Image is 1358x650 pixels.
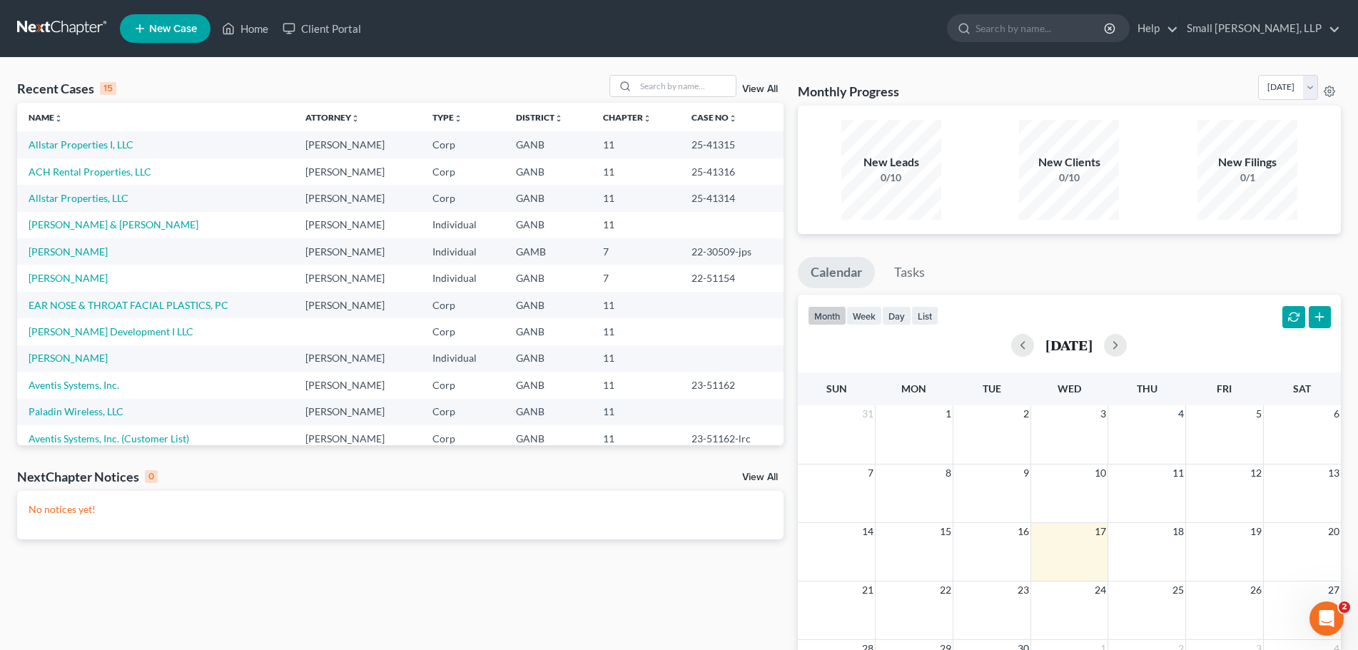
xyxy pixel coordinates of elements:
iframe: Intercom live chat [1309,601,1344,636]
div: Recent Cases [17,80,116,97]
a: Aventis Systems, Inc. [29,379,119,391]
span: 2 [1339,601,1350,613]
td: GANB [505,131,592,158]
td: 22-51154 [680,265,783,291]
td: 25-41316 [680,158,783,185]
td: 11 [592,131,680,158]
td: [PERSON_NAME] [294,425,421,452]
span: Sat [1293,382,1311,395]
td: 11 [592,185,680,211]
td: Corp [421,318,505,345]
a: [PERSON_NAME] Development I LLC [29,325,193,337]
a: Home [215,16,275,41]
td: 11 [592,292,680,318]
td: Corp [421,131,505,158]
span: 11 [1171,464,1185,482]
a: Calendar [798,257,875,288]
td: 25-41314 [680,185,783,211]
span: Sun [826,382,847,395]
td: GANB [505,345,592,372]
td: [PERSON_NAME] [294,238,421,265]
td: 11 [592,345,680,372]
a: ACH Rental Properties, LLC [29,166,151,178]
td: Corp [421,399,505,425]
td: [PERSON_NAME] [294,399,421,425]
td: GANB [505,185,592,211]
td: 22-30509-jps [680,238,783,265]
td: [PERSON_NAME] [294,185,421,211]
span: 24 [1093,582,1108,599]
span: 12 [1249,464,1263,482]
a: Tasks [881,257,938,288]
td: 11 [592,318,680,345]
a: View All [742,472,778,482]
h2: [DATE] [1045,337,1093,352]
a: View All [742,84,778,94]
td: 23-51162 [680,372,783,398]
input: Search by name... [976,15,1106,41]
a: Allstar Properties, LLC [29,192,128,204]
a: Allstar Properties I, LLC [29,138,133,151]
a: Paladin Wireless, LLC [29,405,123,417]
td: Corp [421,425,505,452]
span: Mon [901,382,926,395]
td: GANB [505,318,592,345]
span: 10 [1093,464,1108,482]
span: 1 [944,405,953,422]
td: [PERSON_NAME] [294,292,421,318]
td: 11 [592,212,680,238]
a: Nameunfold_more [29,112,63,123]
a: Small [PERSON_NAME], LLP [1180,16,1340,41]
span: 4 [1177,405,1185,422]
i: unfold_more [351,114,360,123]
button: day [882,306,911,325]
i: unfold_more [54,114,63,123]
div: New Filings [1197,154,1297,171]
td: 7 [592,265,680,291]
td: GANB [505,399,592,425]
a: [PERSON_NAME] [29,245,108,258]
div: 0/10 [841,171,941,185]
span: 5 [1255,405,1263,422]
i: unfold_more [454,114,462,123]
span: Wed [1058,382,1081,395]
a: EAR NOSE & THROAT FACIAL PLASTICS, PC [29,299,228,311]
span: 8 [944,464,953,482]
a: [PERSON_NAME] [29,352,108,364]
td: [PERSON_NAME] [294,158,421,185]
a: Attorneyunfold_more [305,112,360,123]
div: 0 [145,470,158,483]
td: 11 [592,399,680,425]
td: 25-41315 [680,131,783,158]
span: 13 [1327,464,1341,482]
span: Tue [983,382,1001,395]
a: [PERSON_NAME] & [PERSON_NAME] [29,218,198,230]
span: 16 [1016,523,1030,540]
td: 11 [592,425,680,452]
span: 19 [1249,523,1263,540]
span: 17 [1093,523,1108,540]
span: New Case [149,24,197,34]
span: 15 [938,523,953,540]
span: 18 [1171,523,1185,540]
td: 11 [592,158,680,185]
td: Corp [421,292,505,318]
td: [PERSON_NAME] [294,131,421,158]
span: 2 [1022,405,1030,422]
a: Client Portal [275,16,368,41]
a: Aventis Systems, Inc. (Customer List) [29,432,189,445]
i: unfold_more [643,114,652,123]
td: Individual [421,345,505,372]
td: Corp [421,158,505,185]
td: 23-51162-lrc [680,425,783,452]
a: Chapterunfold_more [603,112,652,123]
div: NextChapter Notices [17,468,158,485]
span: 22 [938,582,953,599]
a: [PERSON_NAME] [29,272,108,284]
td: GANB [505,158,592,185]
td: Individual [421,265,505,291]
td: [PERSON_NAME] [294,372,421,398]
td: Individual [421,212,505,238]
i: unfold_more [729,114,737,123]
td: Corp [421,372,505,398]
